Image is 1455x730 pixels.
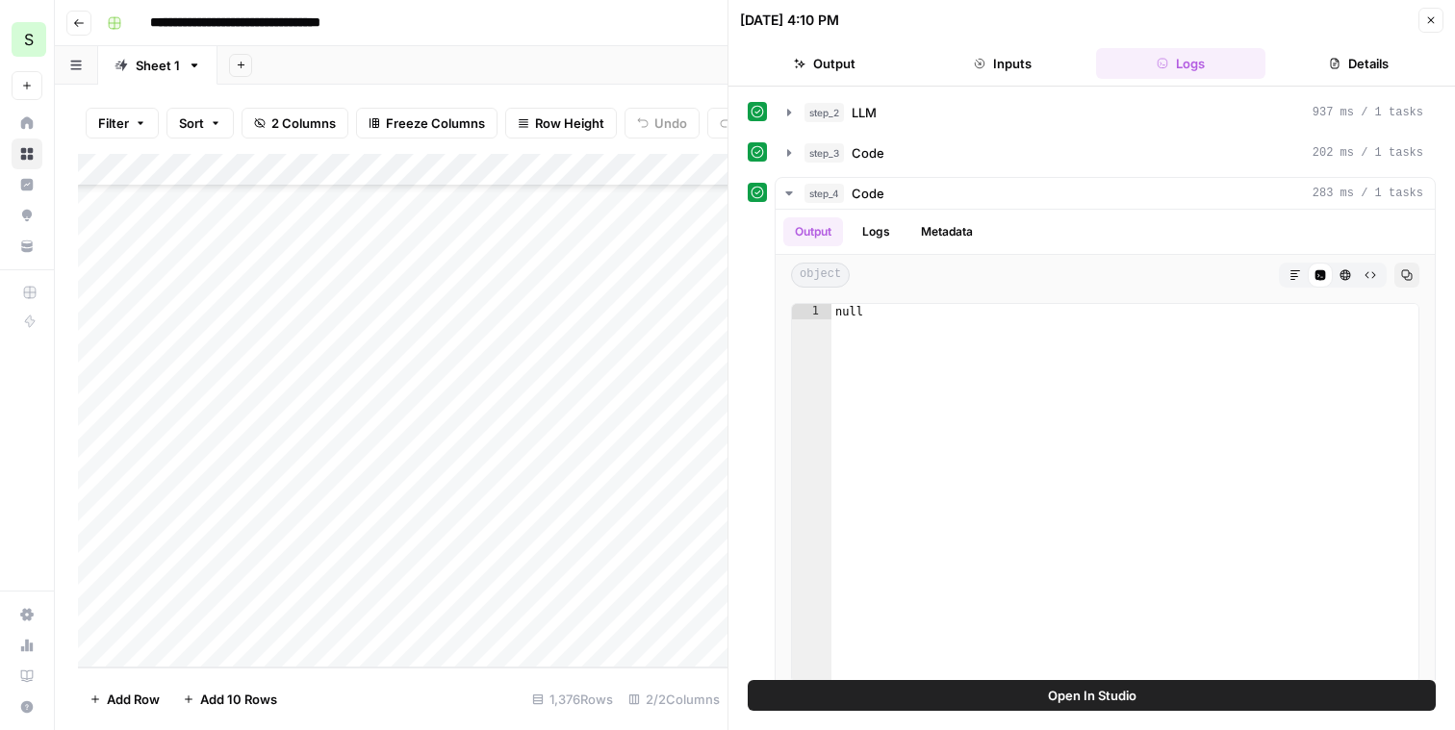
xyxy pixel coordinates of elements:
[1313,144,1423,162] span: 202 ms / 1 tasks
[783,217,843,246] button: Output
[505,108,617,138] button: Row Height
[740,48,910,79] button: Output
[12,138,42,169] a: Browse
[271,113,336,133] span: 2 Columns
[804,143,844,163] span: step_3
[776,178,1435,209] button: 283 ms / 1 tasks
[918,48,1088,79] button: Inputs
[1273,48,1443,79] button: Details
[12,200,42,231] a: Opportunities
[1048,686,1136,705] span: Open In Studio
[171,684,289,715] button: Add 10 Rows
[776,210,1435,691] div: 283 ms / 1 tasks
[792,304,831,319] div: 1
[852,143,884,163] span: Code
[621,684,727,715] div: 2/2 Columns
[12,108,42,138] a: Home
[12,169,42,200] a: Insights
[24,28,34,51] span: S
[12,599,42,630] a: Settings
[98,113,129,133] span: Filter
[98,46,217,85] a: Sheet 1
[12,231,42,262] a: Your Data
[386,113,485,133] span: Freeze Columns
[852,103,877,122] span: LLM
[740,11,839,30] div: [DATE] 4:10 PM
[242,108,348,138] button: 2 Columns
[107,690,160,709] span: Add Row
[200,690,277,709] span: Add 10 Rows
[12,630,42,661] a: Usage
[12,661,42,692] a: Learning Hub
[12,692,42,722] button: Help + Support
[625,108,700,138] button: Undo
[1313,104,1423,121] span: 937 ms / 1 tasks
[776,138,1435,168] button: 202 ms / 1 tasks
[524,684,621,715] div: 1,376 Rows
[852,184,884,203] span: Code
[791,263,850,288] span: object
[86,108,159,138] button: Filter
[1096,48,1266,79] button: Logs
[136,56,180,75] div: Sheet 1
[748,680,1436,711] button: Open In Studio
[909,217,984,246] button: Metadata
[851,217,902,246] button: Logs
[179,113,204,133] span: Sort
[78,684,171,715] button: Add Row
[166,108,234,138] button: Sort
[776,97,1435,128] button: 937 ms / 1 tasks
[804,103,844,122] span: step_2
[654,113,687,133] span: Undo
[535,113,604,133] span: Row Height
[804,184,844,203] span: step_4
[356,108,498,138] button: Freeze Columns
[12,15,42,63] button: Workspace: Statsig
[1313,185,1423,202] span: 283 ms / 1 tasks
